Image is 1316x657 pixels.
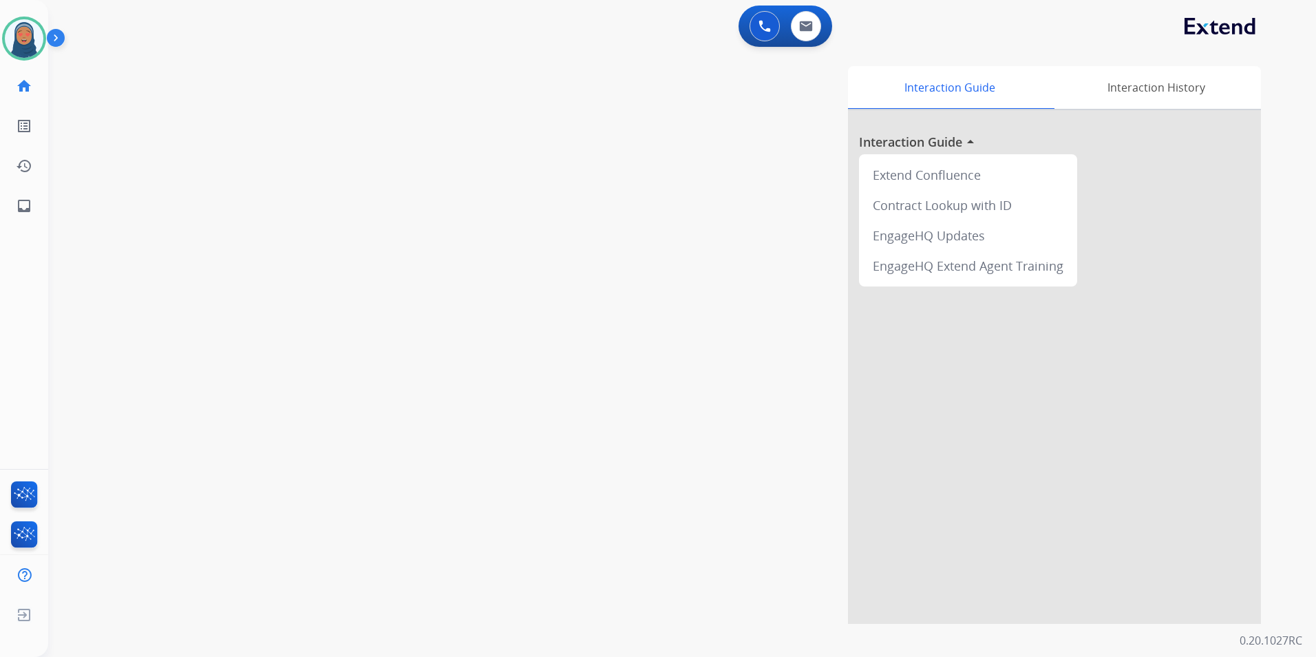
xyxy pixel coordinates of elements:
div: Extend Confluence [864,160,1072,190]
div: Interaction History [1051,66,1261,109]
div: Interaction Guide [848,66,1051,109]
div: Contract Lookup with ID [864,190,1072,220]
mat-icon: list_alt [16,118,32,134]
mat-icon: history [16,158,32,174]
img: avatar [5,19,43,58]
mat-icon: home [16,78,32,94]
p: 0.20.1027RC [1240,632,1302,649]
div: EngageHQ Updates [864,220,1072,251]
div: EngageHQ Extend Agent Training [864,251,1072,281]
mat-icon: inbox [16,198,32,214]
